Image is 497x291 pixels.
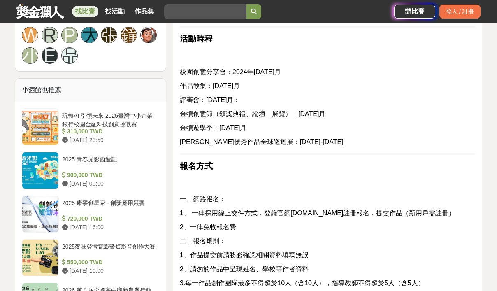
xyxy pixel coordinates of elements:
[22,27,38,43] a: W
[180,210,290,217] span: 1、 一律採用線上交件方式，登錄官網
[180,110,325,117] span: 金犢創意節（頒獎典禮、論壇、展覽）：[DATE]月
[247,68,281,75] span: 年[DATE]月
[180,251,309,258] span: 1、作品提交前請務必確認相關資料填寫無誤
[22,239,159,276] a: 2025麥味登微電影暨短影音創作大賽 550,000 TWD [DATE] 10:00
[180,138,344,145] span: [PERSON_NAME]優秀作品全球巡迴展：[DATE]-[DATE]
[61,27,78,43] a: P
[121,27,137,43] a: 鐘
[15,79,166,102] div: 小酒館也推薦
[62,242,156,258] div: 2025麥味登微電影暨短影音創作大賽
[290,210,343,217] a: [DOMAIN_NAME]
[62,127,156,136] div: 310,000 TWD
[141,27,156,43] img: Avatar
[62,267,156,275] div: [DATE] 10:00
[394,5,435,19] a: 辦比賽
[180,265,309,272] span: 2、請勿於作品中呈現姓名、學校等作者資料
[22,196,159,233] a: 2025 康寧創星家 - 創新應用競賽 720,000 TWD [DATE] 16:00
[62,136,156,144] div: [DATE] 23:59
[180,124,246,131] span: 金犢遊學季：[DATE]月
[131,6,158,17] a: 作品集
[180,223,236,230] span: 2、一律免收報名費
[180,279,425,286] span: 3.每一作品創作團隊最多不得超於10人（含10人），指導教師不得超於5人（含5人）
[180,68,232,75] span: 校園創意分享會：
[62,179,156,188] div: [DATE] 00:00
[61,47,78,64] a: 品
[101,27,117,43] a: 張
[42,47,58,64] a: E
[232,69,247,75] a: 2024
[81,27,98,43] a: 大
[62,155,156,171] div: 2025 青春光影西遊記
[180,96,240,103] span: 評審會：[DATE]月：
[62,214,156,223] div: 720,000 TWD
[62,258,156,267] div: 550,000 TWD
[102,6,128,17] a: 找活動
[343,210,455,217] span: 註冊報名，提交作品（新用戶需註冊）
[22,47,38,64] a: 小
[180,237,226,244] span: 二、報名規則：
[62,171,156,179] div: 900,000 TWD
[180,196,226,203] span: 一、網路報名：
[180,161,213,170] strong: 報名方式
[439,5,481,19] div: 登入 / 註冊
[62,199,156,214] div: 2025 康寧創星家 - 創新應用競賽
[62,223,156,232] div: [DATE] 16:00
[42,27,58,43] a: R
[22,108,159,145] a: 玩轉AI 引領未來 2025臺灣中小企業銀行校園金融科技創意挑戰賽 310,000 TWD [DATE] 23:59
[180,34,213,43] strong: 活動時程
[232,68,247,75] span: 2024
[22,152,159,189] a: 2025 青春光影西遊記 900,000 TWD [DATE] 00:00
[140,27,157,43] a: Avatar
[180,82,240,89] span: 作品徵集：[DATE]月
[62,112,156,127] div: 玩轉AI 引領未來 2025臺灣中小企業銀行校園金融科技創意挑戰賽
[72,6,98,17] a: 找比賽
